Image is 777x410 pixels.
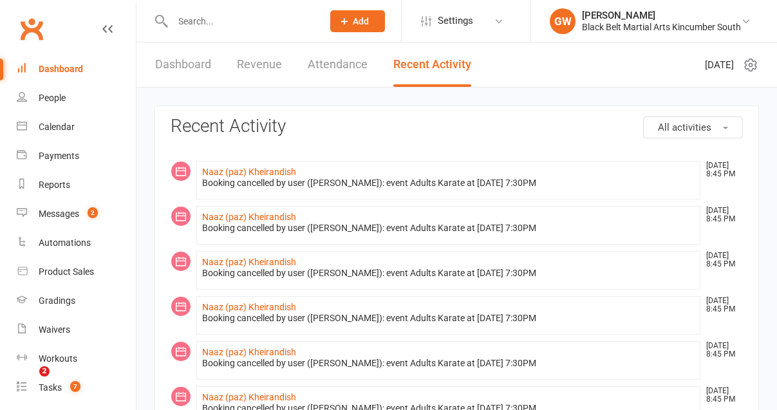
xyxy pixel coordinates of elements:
[39,180,70,190] div: Reports
[17,55,136,84] a: Dashboard
[700,162,742,178] time: [DATE] 8:45 PM
[202,223,695,234] div: Booking cancelled by user ([PERSON_NAME]): event Adults Karate at [DATE] 7:30PM
[17,84,136,113] a: People
[17,228,136,257] a: Automations
[15,13,48,45] a: Clubworx
[17,373,136,402] a: Tasks 7
[202,212,296,222] a: Naaz (paz) Kheirandish
[705,57,734,73] span: [DATE]
[700,387,742,404] time: [DATE] 8:45 PM
[700,252,742,268] time: [DATE] 8:45 PM
[202,313,695,324] div: Booking cancelled by user ([PERSON_NAME]): event Adults Karate at [DATE] 7:30PM
[330,10,385,32] button: Add
[202,392,296,402] a: Naaz (paz) Kheirandish
[700,342,742,359] time: [DATE] 8:45 PM
[88,207,98,218] span: 2
[17,113,136,142] a: Calendar
[308,42,368,87] a: Attendance
[155,42,211,87] a: Dashboard
[39,366,50,377] span: 2
[171,116,743,136] h3: Recent Activity
[169,12,314,30] input: Search...
[39,295,75,306] div: Gradings
[353,16,369,26] span: Add
[550,8,576,34] div: GW
[39,382,62,393] div: Tasks
[700,297,742,313] time: [DATE] 8:45 PM
[39,151,79,161] div: Payments
[17,344,136,373] a: Workouts
[39,238,91,248] div: Automations
[202,302,296,312] a: Naaz (paz) Kheirandish
[582,10,741,21] div: [PERSON_NAME]
[39,324,70,335] div: Waivers
[237,42,282,87] a: Revenue
[17,286,136,315] a: Gradings
[202,358,695,369] div: Booking cancelled by user ([PERSON_NAME]): event Adults Karate at [DATE] 7:30PM
[643,116,743,138] button: All activities
[202,347,296,357] a: Naaz (paz) Kheirandish
[582,21,741,33] div: Black Belt Martial Arts Kincumber South
[17,142,136,171] a: Payments
[13,366,44,397] iframe: Intercom live chat
[39,93,66,103] div: People
[202,178,695,189] div: Booking cancelled by user ([PERSON_NAME]): event Adults Karate at [DATE] 7:30PM
[17,315,136,344] a: Waivers
[438,6,473,35] span: Settings
[202,167,296,177] a: Naaz (paz) Kheirandish
[17,257,136,286] a: Product Sales
[700,207,742,223] time: [DATE] 8:45 PM
[202,257,296,267] a: Naaz (paz) Kheirandish
[39,266,94,277] div: Product Sales
[658,122,711,133] span: All activities
[202,268,695,279] div: Booking cancelled by user ([PERSON_NAME]): event Adults Karate at [DATE] 7:30PM
[39,122,75,132] div: Calendar
[393,42,471,87] a: Recent Activity
[17,171,136,200] a: Reports
[39,64,83,74] div: Dashboard
[70,381,80,392] span: 7
[39,353,77,364] div: Workouts
[17,200,136,228] a: Messages 2
[39,209,79,219] div: Messages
